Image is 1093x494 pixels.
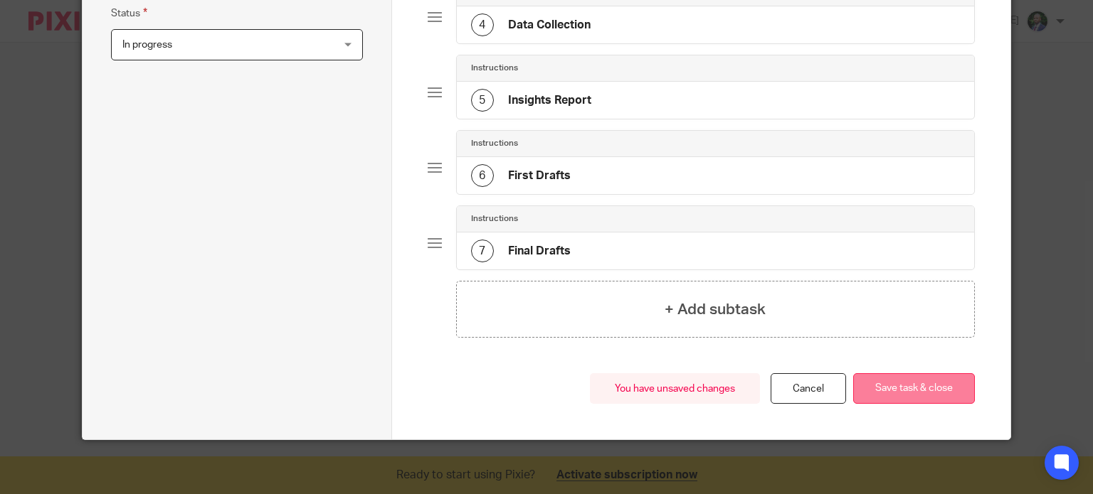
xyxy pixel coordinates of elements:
[508,244,571,259] h4: Final Drafts
[508,18,591,33] h4: Data Collection
[471,164,494,187] div: 6
[771,373,846,404] a: Cancel
[471,14,494,36] div: 4
[471,63,518,74] h4: Instructions
[111,5,147,21] label: Status
[590,373,760,404] div: You have unsaved changes
[853,373,975,404] button: Save task & close
[471,89,494,112] div: 5
[471,213,518,225] h4: Instructions
[471,138,518,149] h4: Instructions
[122,40,172,50] span: In progress
[508,168,571,183] h4: First Drafts
[508,93,591,108] h4: Insights Report
[471,240,494,262] div: 7
[665,299,766,321] h4: + Add subtask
